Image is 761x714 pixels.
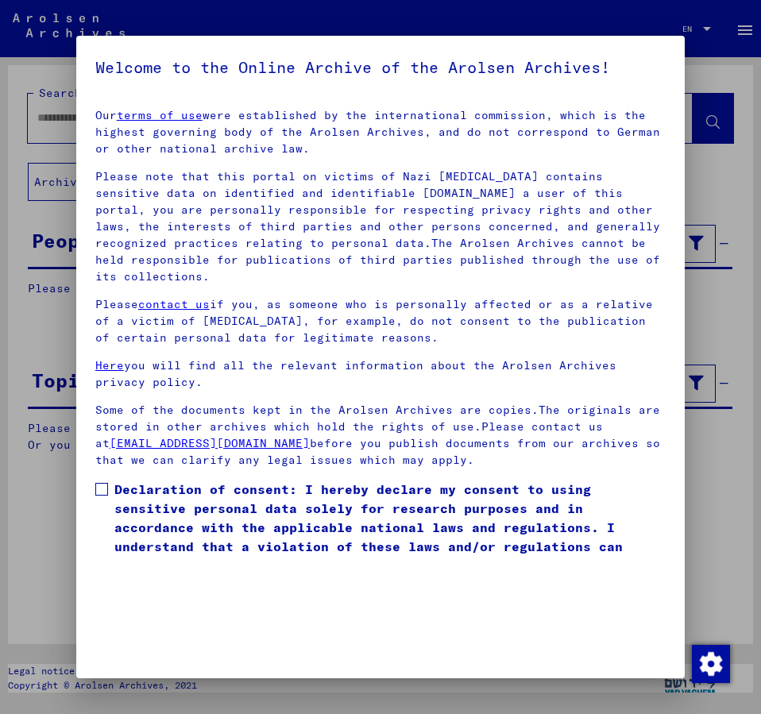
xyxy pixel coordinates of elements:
a: terms of use [117,108,203,122]
div: Change consent [691,644,729,682]
p: Please note that this portal on victims of Nazi [MEDICAL_DATA] contains sensitive data on identif... [95,168,666,285]
p: Some of the documents kept in the Arolsen Archives are copies.The originals are stored in other a... [95,402,666,469]
h5: Welcome to the Online Archive of the Arolsen Archives! [95,55,666,80]
span: Declaration of consent: I hereby declare my consent to using sensitive personal data solely for r... [114,480,666,575]
a: contact us [138,297,210,311]
a: Here [95,358,124,372]
p: Please if you, as someone who is personally affected or as a relative of a victim of [MEDICAL_DAT... [95,296,666,346]
p: you will find all the relevant information about the Arolsen Archives privacy policy. [95,357,666,391]
p: Our were established by the international commission, which is the highest governing body of the ... [95,107,666,157]
img: Change consent [692,645,730,683]
a: [EMAIL_ADDRESS][DOMAIN_NAME] [110,436,310,450]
